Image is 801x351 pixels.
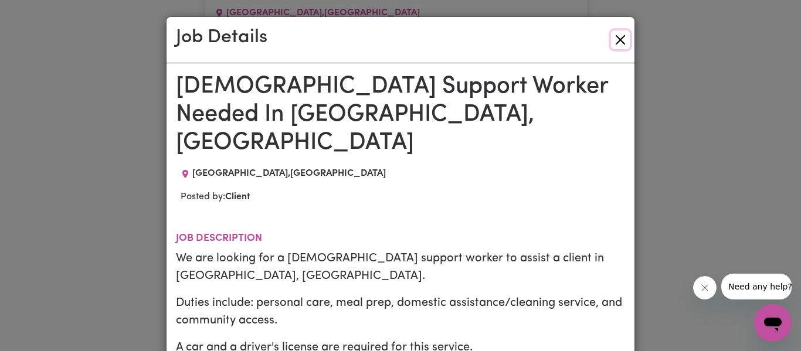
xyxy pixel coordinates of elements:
[176,232,625,244] h2: Job description
[176,73,625,157] h1: [DEMOGRAPHIC_DATA] Support Worker Needed In [GEOGRAPHIC_DATA], [GEOGRAPHIC_DATA]
[225,192,250,202] b: Client
[181,192,250,202] span: Posted by:
[693,276,717,299] iframe: Close message
[611,30,630,49] button: Close
[721,274,792,299] iframe: Message from company
[176,26,267,49] h2: Job Details
[176,250,625,285] p: We are looking for a [DEMOGRAPHIC_DATA] support worker to assist a client in [GEOGRAPHIC_DATA], [...
[754,304,792,342] iframe: Button to launch messaging window
[176,166,391,180] div: Job location: CLEMTON PARK, New South Wales
[7,8,71,18] span: Need any help?
[176,294,625,329] p: Duties include: personal care, meal prep, domestic assistance/cleaning service, and community acc...
[192,169,386,178] span: [GEOGRAPHIC_DATA] , [GEOGRAPHIC_DATA]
